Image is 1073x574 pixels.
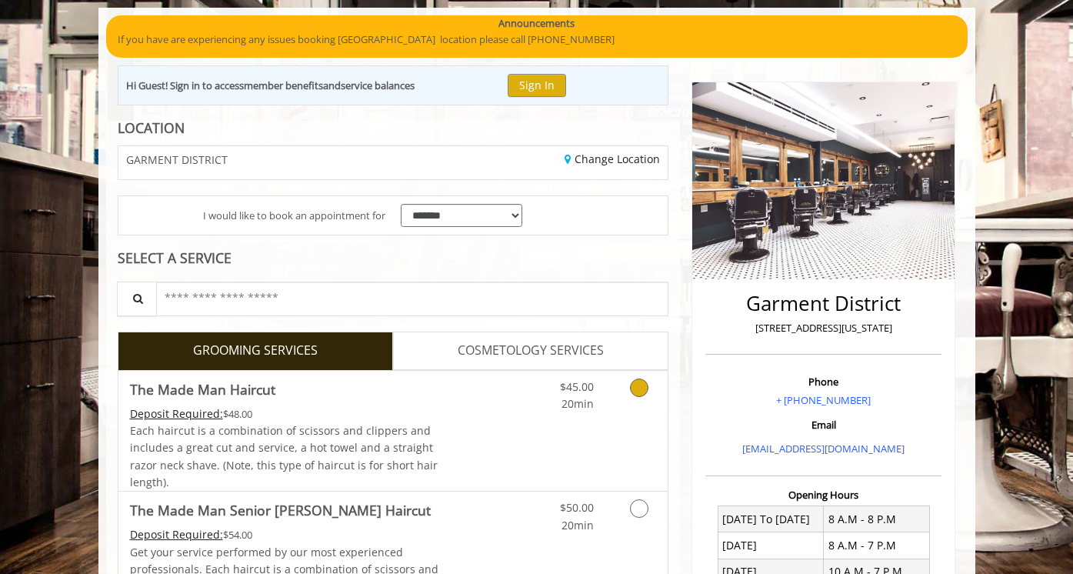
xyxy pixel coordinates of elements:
[130,379,275,400] b: The Made Man Haircut
[118,32,956,48] p: If you have are experiencing any issues booking [GEOGRAPHIC_DATA] location please call [PHONE_NUM...
[498,15,575,32] b: Announcements
[118,118,185,137] b: LOCATION
[742,442,905,456] a: [EMAIL_ADDRESS][DOMAIN_NAME]
[824,532,930,559] td: 8 A.M - 7 P.M
[709,292,938,315] h2: Garment District
[718,532,824,559] td: [DATE]
[193,341,318,361] span: GROOMING SERVICES
[718,506,824,532] td: [DATE] To [DATE]
[709,376,938,387] h3: Phone
[130,499,431,521] b: The Made Man Senior [PERSON_NAME] Haircut
[130,405,439,422] div: $48.00
[824,506,930,532] td: 8 A.M - 8 P.M
[560,500,594,515] span: $50.00
[561,518,594,532] span: 20min
[709,419,938,430] h3: Email
[126,78,415,94] div: Hi Guest! Sign in to access and
[458,341,604,361] span: COSMETOLOGY SERVICES
[508,74,566,96] button: Sign In
[118,251,669,265] div: SELECT A SERVICE
[130,423,438,489] span: Each haircut is a combination of scissors and clippers and includes a great cut and service, a ho...
[117,282,157,316] button: Service Search
[126,154,228,165] span: GARMENT DISTRICT
[244,78,323,92] b: member benefits
[709,320,938,336] p: [STREET_ADDRESS][US_STATE]
[341,78,415,92] b: service balances
[130,406,223,421] span: This service needs some Advance to be paid before we block your appointment
[130,526,439,543] div: $54.00
[776,393,871,407] a: + [PHONE_NUMBER]
[130,527,223,542] span: This service needs some Advance to be paid before we block your appointment
[561,396,594,411] span: 20min
[560,379,594,394] span: $45.00
[565,152,660,166] a: Change Location
[705,489,941,500] h3: Opening Hours
[203,208,385,224] span: I would like to book an appointment for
